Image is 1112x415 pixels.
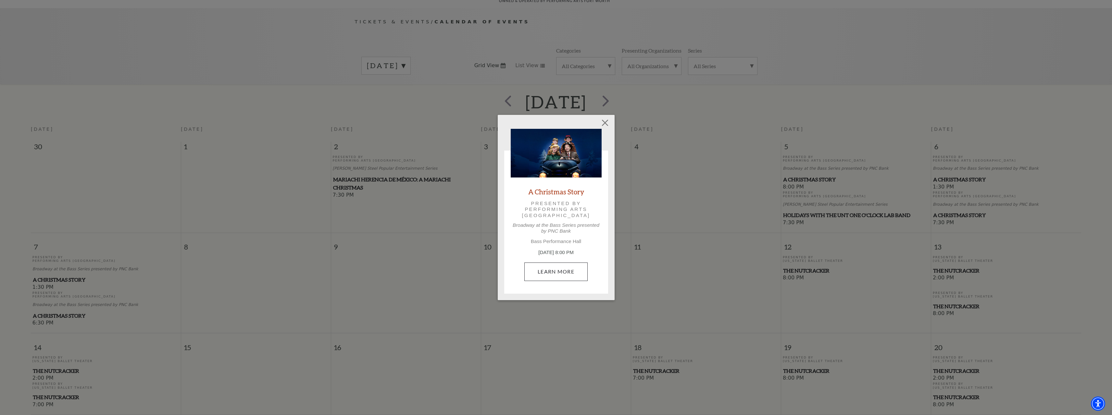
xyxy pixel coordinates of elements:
[599,117,611,129] button: Close
[511,249,602,256] p: [DATE] 8:00 PM
[524,262,588,281] a: December 5, 8:00 PM Learn More
[511,129,602,177] img: A Christmas Story
[528,187,584,196] a: A Christmas Story
[511,222,602,234] p: Broadway at the Bass Series presented by PNC Bank
[520,201,593,218] p: Presented by Performing Arts [GEOGRAPHIC_DATA]
[511,238,602,244] p: Bass Performance Hall
[1091,397,1105,411] div: Accessibility Menu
